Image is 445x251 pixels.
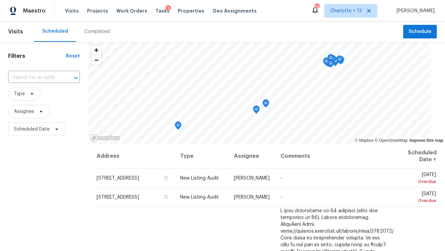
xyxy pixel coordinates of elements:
[399,172,437,185] span: [DATE]
[394,7,435,14] span: [PERSON_NAME]
[163,194,169,200] button: Copy Address
[116,7,147,14] span: Work Orders
[155,9,170,13] span: Tasks
[403,25,437,39] button: Schedule
[234,195,270,200] span: [PERSON_NAME]
[410,138,443,143] a: Improve this map
[8,53,66,60] h1: Filters
[212,7,257,14] span: Geo Assignments
[96,144,175,169] th: Address
[399,178,437,185] div: Overdue
[166,5,171,12] div: 1
[14,108,34,115] span: Assignee
[180,195,219,200] span: New Listing Audit
[14,126,50,133] span: Scheduled Date
[280,176,282,181] span: -
[234,176,270,181] span: [PERSON_NAME]
[8,24,23,39] span: Visits
[175,144,228,169] th: Type
[262,99,269,110] div: Map marker
[330,7,362,14] span: Charlotte + 13
[253,105,260,116] div: Map marker
[409,28,431,36] span: Schedule
[175,121,182,132] div: Map marker
[65,7,79,14] span: Visits
[14,90,25,97] span: Type
[66,53,80,60] div: Reset
[91,55,101,65] button: Zoom out
[163,175,169,181] button: Copy Address
[314,4,319,11] div: 236
[87,7,108,14] span: Projects
[399,197,437,204] div: Overdue
[375,138,408,143] a: OpenStreetMap
[336,55,343,66] div: Map marker
[84,28,110,35] div: Completed
[97,195,139,200] span: [STREET_ADDRESS]
[327,54,334,65] div: Map marker
[180,176,219,181] span: New Listing Audit
[355,138,374,143] a: Mapbox
[178,7,204,14] span: Properties
[228,144,275,169] th: Assignee
[23,7,46,14] span: Maestro
[8,72,61,83] input: Search for an address...
[394,144,437,169] th: Scheduled Date ↑
[399,191,437,204] span: [DATE]
[275,144,394,169] th: Comments
[42,28,68,35] div: Scheduled
[71,73,81,83] button: Open
[323,57,330,68] div: Map marker
[327,60,334,70] div: Map marker
[88,42,431,144] canvas: Map
[91,45,101,55] button: Zoom in
[90,134,120,142] a: Mapbox homepage
[280,195,282,200] span: -
[97,176,139,181] span: [STREET_ADDRESS]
